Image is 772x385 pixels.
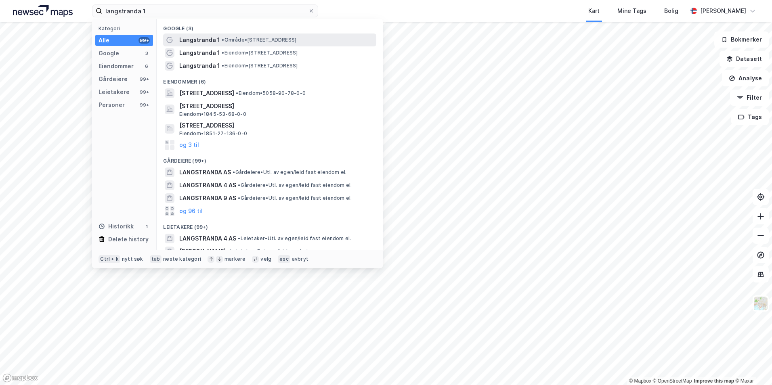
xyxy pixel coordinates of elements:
[108,234,149,244] div: Delete history
[99,36,109,45] div: Alle
[157,218,383,232] div: Leietakere (99+)
[138,76,150,82] div: 99+
[238,235,240,241] span: •
[238,182,352,188] span: Gårdeiere • Utl. av egen/leid fast eiendom el.
[278,255,290,263] div: esc
[238,182,240,188] span: •
[732,346,772,385] div: Kontrollprogram for chat
[157,19,383,33] div: Google (3)
[179,180,236,190] span: LANGSTRANDA 4 AS
[143,223,150,230] div: 1
[222,63,224,69] span: •
[150,255,162,263] div: tab
[292,256,308,262] div: avbryt
[753,296,768,311] img: Z
[138,102,150,108] div: 99+
[720,51,769,67] button: Datasett
[99,48,119,58] div: Google
[179,35,220,45] span: Langstranda 1
[722,70,769,86] button: Analyse
[732,346,772,385] iframe: Chat Widget
[138,37,150,44] div: 99+
[238,195,240,201] span: •
[102,5,308,17] input: Søk på adresse, matrikkel, gårdeiere, leietakere eller personer
[222,37,296,43] span: Område • [STREET_ADDRESS]
[730,90,769,106] button: Filter
[157,151,383,166] div: Gårdeiere (99+)
[238,235,351,242] span: Leietaker • Utl. av egen/leid fast eiendom el.
[99,74,128,84] div: Gårdeiere
[179,101,373,111] span: [STREET_ADDRESS]
[99,61,134,71] div: Eiendommer
[179,61,220,71] span: Langstranda 1
[138,89,150,95] div: 99+
[236,90,306,96] span: Eiendom • 5058-90-78-0-0
[664,6,678,16] div: Bolig
[179,88,234,98] span: [STREET_ADDRESS]
[99,222,134,231] div: Historikk
[99,255,120,263] div: Ctrl + k
[588,6,600,16] div: Kart
[227,248,230,254] span: •
[238,195,352,201] span: Gårdeiere • Utl. av egen/leid fast eiendom el.
[179,48,220,58] span: Langstranda 1
[222,37,224,43] span: •
[233,169,346,176] span: Gårdeiere • Utl. av egen/leid fast eiendom el.
[227,248,308,255] span: Leietaker • Fotografvirksomhet
[224,256,245,262] div: markere
[122,256,143,262] div: nytt søk
[222,50,224,56] span: •
[714,31,769,48] button: Bokmerker
[179,111,246,117] span: Eiendom • 1845-53-68-0-0
[236,90,238,96] span: •
[179,121,373,130] span: [STREET_ADDRESS]
[157,72,383,87] div: Eiendommer (6)
[260,256,271,262] div: velg
[179,247,226,256] span: [PERSON_NAME]
[99,25,153,31] div: Kategori
[163,256,201,262] div: neste kategori
[700,6,746,16] div: [PERSON_NAME]
[222,50,298,56] span: Eiendom • [STREET_ADDRESS]
[179,206,203,216] button: og 96 til
[233,169,235,175] span: •
[13,5,73,17] img: logo.a4113a55bc3d86da70a041830d287a7e.svg
[179,140,199,150] button: og 3 til
[694,378,734,384] a: Improve this map
[629,378,651,384] a: Mapbox
[143,63,150,69] div: 6
[731,109,769,125] button: Tags
[99,87,130,97] div: Leietakere
[617,6,646,16] div: Mine Tags
[179,234,236,243] span: LANGSTRANDA 4 AS
[179,193,236,203] span: LANGSTRANDA 9 AS
[222,63,298,69] span: Eiendom • [STREET_ADDRESS]
[653,378,692,384] a: OpenStreetMap
[143,50,150,56] div: 3
[99,100,125,110] div: Personer
[179,130,247,137] span: Eiendom • 1851-27-136-0-0
[2,373,38,383] a: Mapbox homepage
[179,167,231,177] span: LANGSTRANDA AS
